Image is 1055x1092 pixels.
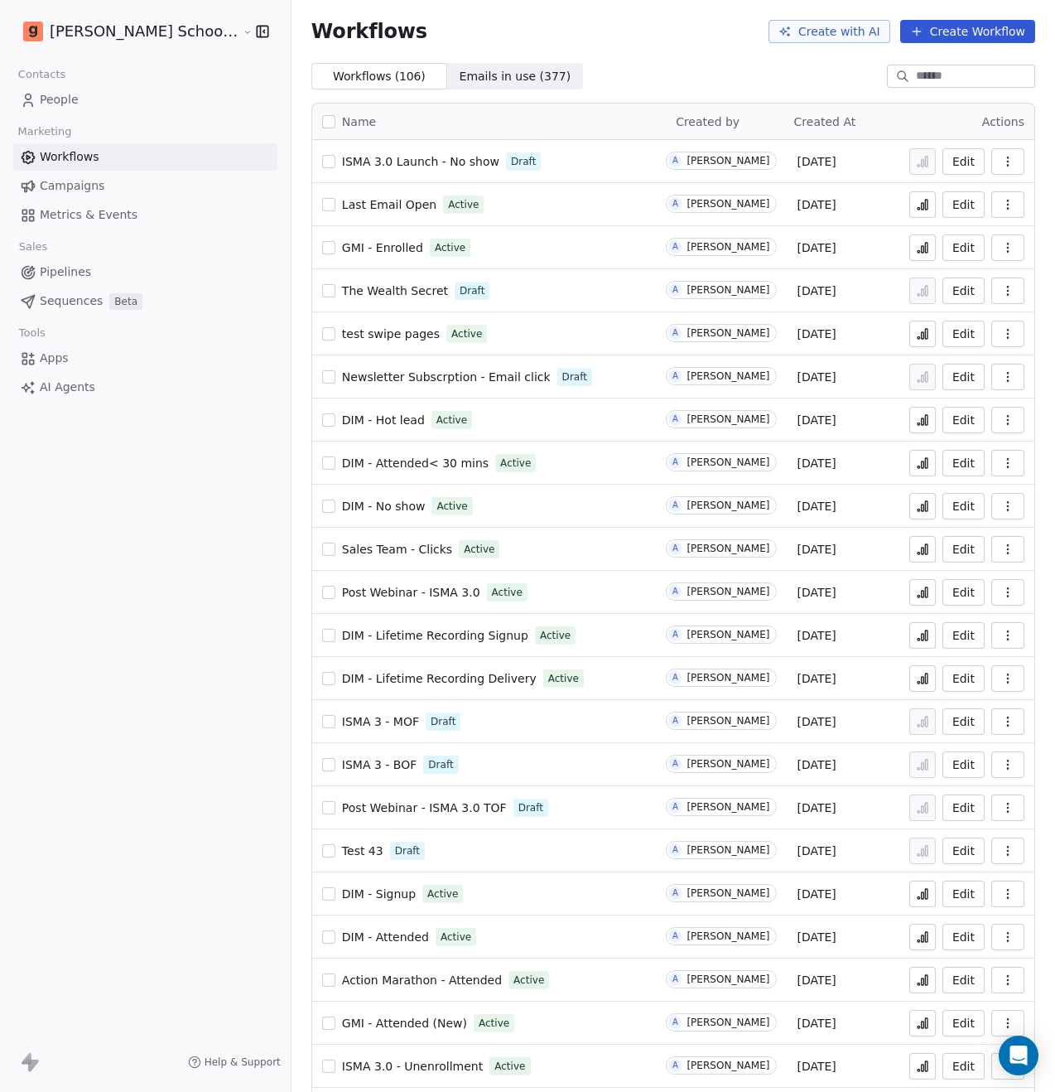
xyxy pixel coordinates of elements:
[562,370,587,384] span: Draft
[188,1056,281,1069] a: Help & Support
[942,450,985,476] button: Edit
[672,714,678,727] div: A
[342,972,502,988] a: Action Marathon - Attended
[342,844,383,858] span: Test 43
[900,20,1035,43] button: Create Workflow
[479,1016,509,1031] span: Active
[942,708,985,735] button: Edit
[686,1060,769,1071] div: [PERSON_NAME]
[40,350,69,367] span: Apps
[40,379,95,396] span: AI Agents
[40,91,79,109] span: People
[342,1058,483,1075] a: ISMA 3.0 - Unenrollment
[942,579,985,606] button: Edit
[513,973,544,988] span: Active
[686,1017,769,1028] div: [PERSON_NAME]
[431,714,455,729] span: Draft
[342,500,426,513] span: DIM - No show
[686,543,769,554] div: [PERSON_NAME]
[20,17,230,46] button: [PERSON_NAME] School of Finance LLP
[342,756,417,773] a: ISMA 3 - BOF
[13,172,277,200] a: Campaigns
[342,284,448,297] span: The Wealth Secret
[13,201,277,229] a: Metrics & Events
[342,1017,467,1030] span: GMI - Attended (New)
[942,191,985,218] button: Edit
[942,881,985,907] button: Edit
[342,241,423,254] span: GMI - Enrolled
[540,628,571,643] span: Active
[342,1015,467,1032] a: GMI - Attended (New)
[672,197,678,210] div: A
[982,115,1024,128] span: Actions
[942,364,985,390] a: Edit
[342,713,419,730] a: ISMA 3 - MOF
[342,586,480,599] span: Post Webinar - ISMA 3.0
[672,1059,678,1072] div: A
[942,622,985,649] button: Edit
[797,239,836,256] span: [DATE]
[942,1010,985,1036] a: Edit
[942,924,985,950] button: Edit
[942,407,985,433] button: Edit
[40,206,137,224] span: Metrics & Events
[40,263,91,281] span: Pipelines
[686,974,769,985] div: [PERSON_NAME]
[109,293,142,310] span: Beta
[342,584,480,601] a: Post Webinar - ISMA 3.0
[672,1016,678,1029] div: A
[686,586,769,597] div: [PERSON_NAME]
[342,929,429,945] a: DIM - Attended
[672,542,678,555] div: A
[342,629,528,642] span: DIM - Lifetime Recording Signup
[40,177,104,195] span: Campaigns
[672,930,678,943] div: A
[942,838,985,864] button: Edit
[311,20,427,43] span: Workflows
[427,887,458,901] span: Active
[451,326,482,341] span: Active
[797,584,836,601] span: [DATE]
[942,321,985,347] button: Edit
[441,930,471,945] span: Active
[342,153,499,170] a: ISMA 3.0 Launch - No show
[11,62,73,87] span: Contacts
[942,1053,985,1080] a: Edit
[686,844,769,856] div: [PERSON_NAME]
[768,20,890,43] button: Create with AI
[672,499,678,512] div: A
[686,198,769,210] div: [PERSON_NAME]
[342,886,416,902] a: DIM - Signup
[13,143,277,171] a: Workflows
[428,757,453,772] span: Draft
[686,758,769,770] div: [PERSON_NAME]
[492,585,523,600] span: Active
[460,283,484,298] span: Draft
[672,326,678,340] div: A
[672,370,678,383] div: A
[342,758,417,771] span: ISMA 3 - BOF
[342,155,499,168] span: ISMA 3.0 Launch - No show
[342,457,489,470] span: DIM - Attended< 30 mins
[942,278,985,304] button: Edit
[797,670,836,687] span: [DATE]
[942,751,985,778] a: Edit
[942,234,985,261] button: Edit
[797,800,836,816] span: [DATE]
[686,327,769,339] div: [PERSON_NAME]
[797,326,836,342] span: [DATE]
[942,795,985,821] a: Edit
[942,148,985,175] a: Edit
[342,627,528,644] a: DIM - Lifetime Recording Signup
[686,930,769,942] div: [PERSON_NAME]
[342,196,436,213] a: Last Email Open
[436,499,467,514] span: Active
[797,886,836,902] span: [DATE]
[686,672,769,684] div: [PERSON_NAME]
